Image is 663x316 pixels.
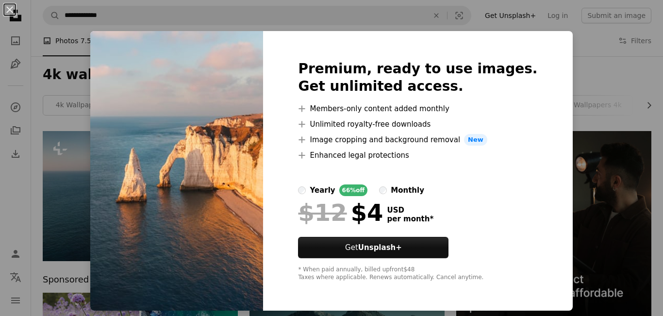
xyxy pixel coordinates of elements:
div: 66% off [339,184,368,196]
li: Image cropping and background removal [298,134,537,146]
li: Members-only content added monthly [298,103,537,115]
span: New [464,134,487,146]
div: $4 [298,200,383,225]
li: Unlimited royalty-free downloads [298,118,537,130]
li: Enhanced legal protections [298,150,537,161]
input: monthly [379,186,387,194]
span: USD [387,206,433,215]
div: yearly [310,184,335,196]
span: per month * [387,215,433,223]
button: GetUnsplash+ [298,237,448,258]
div: monthly [391,184,424,196]
strong: Unsplash+ [358,243,402,252]
img: premium_photo-1668090758448-45e8ecbe1a8c [90,31,263,311]
input: yearly66%off [298,186,306,194]
div: * When paid annually, billed upfront $48 Taxes where applicable. Renews automatically. Cancel any... [298,266,537,282]
h2: Premium, ready to use images. Get unlimited access. [298,60,537,95]
span: $12 [298,200,347,225]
